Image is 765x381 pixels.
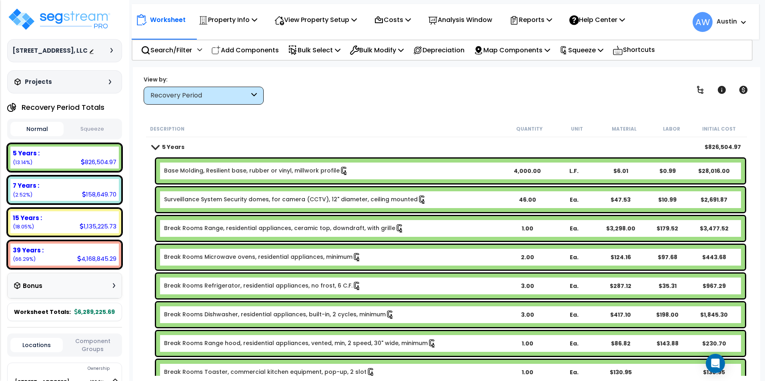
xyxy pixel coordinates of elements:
div: $130.95 [598,368,644,376]
div: Open Intercom Messenger [706,354,725,373]
a: Individual Item [164,339,437,348]
h3: [STREET_ADDRESS], LLC [12,47,88,55]
div: View by: [144,75,264,83]
p: Bulk Modify [350,45,404,56]
div: Depreciation [409,41,469,60]
p: Search/Filter [141,45,192,56]
p: Shortcuts [613,44,655,56]
p: Worksheet [150,14,186,25]
div: $6.01 [598,167,644,175]
div: $124.16 [598,253,644,261]
small: Unit [571,126,583,132]
p: Squeeze [559,45,603,56]
div: $35.31 [645,282,691,290]
div: $198.00 [645,311,691,319]
div: Add Components [207,41,283,60]
span: Worksheet Totals: [14,308,71,316]
div: $10.99 [645,196,691,204]
small: (2.52%) [13,191,32,198]
div: Ea. [551,282,597,290]
div: Ownership [24,364,122,373]
div: 826,504.97 [81,158,116,166]
div: Shortcuts [608,40,659,60]
p: Help Center [569,14,625,25]
div: Ea. [551,368,597,376]
div: Ea. [551,253,597,261]
div: 3.00 [505,311,551,319]
small: Description [150,126,184,132]
p: Map Components [474,45,550,56]
div: $287.12 [598,282,644,290]
div: Ea. [551,339,597,347]
div: Ea. [551,311,597,319]
button: Squeeze [66,122,119,136]
div: $97.68 [645,253,691,261]
div: 1,135,225.73 [80,222,116,230]
small: (18.05%) [13,223,34,230]
b: 7 Years : [13,181,39,190]
div: $230.70 [691,339,737,347]
div: 46.00 [505,196,551,204]
div: 2.00 [505,253,551,261]
div: $3,477.52 [691,224,737,232]
button: Locations [10,338,63,352]
div: Recovery Period [150,91,249,100]
div: 4,168,845.29 [77,254,116,263]
button: Component Groups [67,337,119,353]
div: $28,016.00 [691,167,737,175]
small: Labor [663,126,680,132]
div: $3,298.00 [598,224,644,232]
h4: Recovery Period Totals [22,103,104,111]
div: $47.53 [598,196,644,204]
b: 5 Years [162,143,184,151]
a: Individual Item [164,253,361,262]
div: $86.82 [598,339,644,347]
a: Individual Item [164,195,427,204]
p: Costs [374,14,411,25]
small: (66.29%) [13,256,36,262]
a: Individual Item [164,368,375,377]
div: $130.95 [691,368,737,376]
div: $179.52 [645,224,691,232]
b: 5 Years : [13,149,40,157]
p: Bulk Select [288,45,340,56]
h3: Projects [25,78,52,86]
p: Depreciation [413,45,465,56]
div: 1.00 [505,224,551,232]
a: Individual Item [164,310,395,319]
p: Reports [509,14,552,25]
a: Individual Item [164,282,361,290]
div: $0.99 [645,167,691,175]
div: $443.68 [691,253,737,261]
div: 158,649.70 [82,190,116,198]
p: View Property Setup [274,14,357,25]
div: 1.00 [505,339,551,347]
div: Ea. [551,224,597,232]
a: Individual Item [164,224,404,233]
div: 4,000.00 [505,167,551,175]
small: Material [612,126,637,132]
div: $143.88 [645,339,691,347]
h3: Bonus [23,283,42,290]
b: 39 Years : [13,246,44,254]
small: Quantity [516,126,543,132]
div: $417.10 [598,311,644,319]
b: 15 Years : [13,214,42,222]
button: Normal [10,122,64,136]
p: Property Info [198,14,257,25]
small: (13.14%) [13,159,32,166]
small: Initial Cost [702,126,736,132]
a: Individual Item [164,167,348,175]
b: 6,289,225.69 [74,308,115,316]
p: Add Components [211,45,279,56]
span: AW [693,12,713,32]
div: 1.00 [505,368,551,376]
img: logo_pro_r.png [7,7,111,31]
div: 3.00 [505,282,551,290]
div: L.F. [551,167,597,175]
b: Austin [717,17,737,26]
div: $826,504.97 [705,143,741,151]
div: $967.29 [691,282,737,290]
div: Ea. [551,196,597,204]
div: $1,845.30 [691,311,737,319]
